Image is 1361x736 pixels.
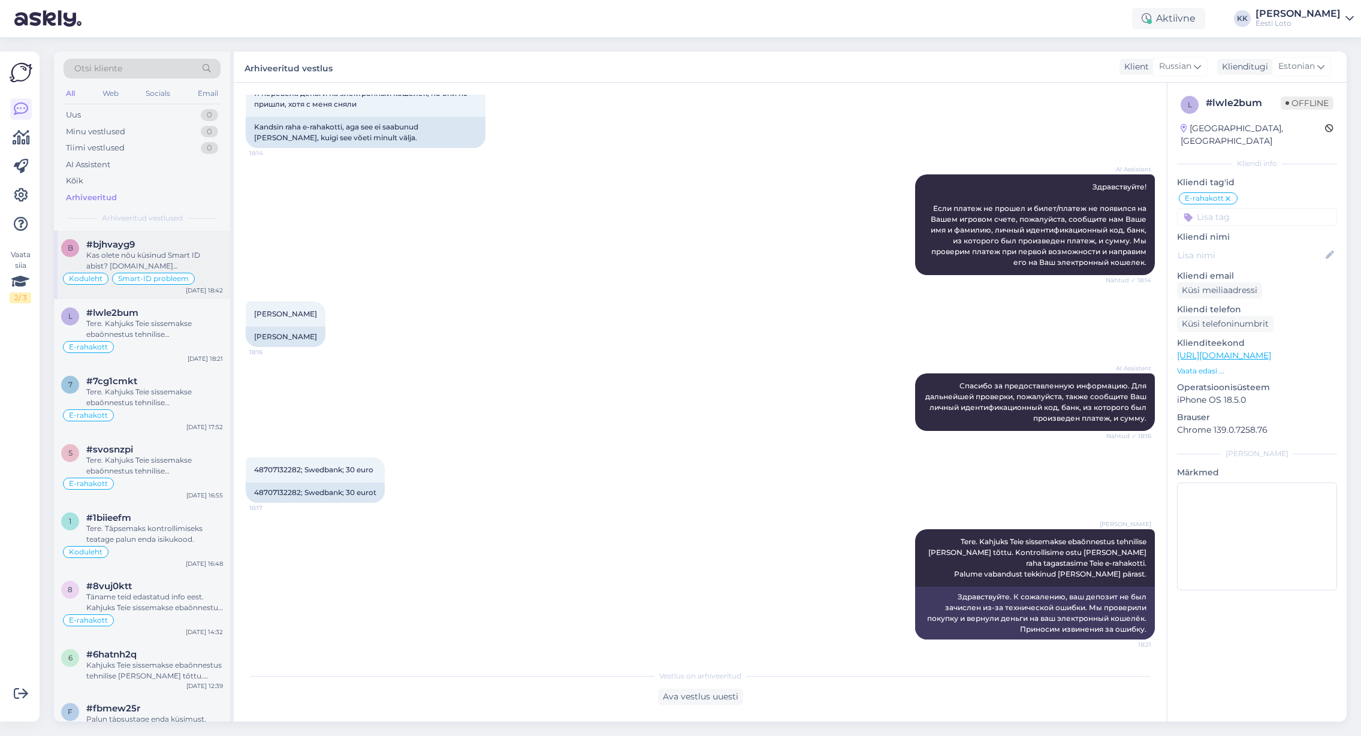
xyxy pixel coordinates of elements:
[68,243,73,252] span: b
[246,482,385,503] div: 48707132282; Swedbank; 30 eurot
[1177,231,1337,243] p: Kliendi nimi
[86,660,223,681] div: Kahjuks Teie sissemakse ebaõnnestus tehnilise [PERSON_NAME] tõttu. Kontrollisime ostu [PERSON_NAM...
[254,309,317,318] span: [PERSON_NAME]
[10,61,32,84] img: Askly Logo
[658,689,743,705] div: Ava vestlus uuesti
[1256,19,1341,28] div: Eesti Loto
[188,354,223,363] div: [DATE] 18:21
[1106,165,1151,174] span: AI Assistent
[100,86,121,101] div: Web
[1100,520,1151,529] span: [PERSON_NAME]
[69,343,108,351] span: E-rahakott
[86,239,135,250] span: #bjhvayg9
[1106,276,1151,285] span: Nähtud ✓ 18:14
[1159,60,1191,73] span: Russian
[69,412,108,419] span: E-rahakott
[1181,122,1325,147] div: [GEOGRAPHIC_DATA], [GEOGRAPHIC_DATA]
[86,592,223,613] div: Täname teid edastatud info eest. Kahjuks Teie sissemakse ebaõnnestus tehnilise [PERSON_NAME] tõtt...
[186,286,223,295] div: [DATE] 18:42
[102,213,183,224] span: Arhiveeritud vestlused
[66,192,117,204] div: Arhiveeritud
[66,175,83,187] div: Kõik
[186,559,223,568] div: [DATE] 16:48
[201,142,218,154] div: 0
[186,423,223,432] div: [DATE] 17:52
[68,448,73,457] span: s
[246,327,325,347] div: [PERSON_NAME]
[66,142,125,154] div: Tiimi vestlused
[915,587,1155,640] div: Здравствуйте. К сожалению, ваш депозит не был зачислен из-за технической ошибки. Мы проверили пок...
[1177,466,1337,479] p: Märkmed
[1281,96,1333,110] span: Offline
[69,517,71,526] span: 1
[68,585,73,594] span: 8
[66,109,81,121] div: Uus
[201,109,218,121] div: 0
[86,318,223,340] div: Tere. Kahjuks Teie sissemakse ebaõnnestus tehnilise [PERSON_NAME] tõttu. Kontrollisime ostu [PERS...
[1177,303,1337,316] p: Kliendi telefon
[1206,96,1281,110] div: # lwle2bum
[1177,424,1337,436] p: Chrome 139.0.7258.76
[69,617,108,624] span: E-rahakott
[928,537,1148,578] span: Tere. Kahjuks Teie sissemakse ebaõnnestus tehnilise [PERSON_NAME] tõttu. Kontrollisime ostu [PERS...
[201,126,218,138] div: 0
[1132,8,1205,29] div: Aktiivne
[249,149,294,158] span: 18:14
[74,62,122,75] span: Otsi kliente
[1234,10,1251,27] div: KK
[245,59,333,75] label: Arhiveeritud vestlus
[69,480,108,487] span: E-rahakott
[1217,61,1268,73] div: Klienditugi
[925,381,1148,423] span: Спасибо за предоставленную информацию. Для дальнейшей проверки, пожалуйста, также сообщите Ваш ли...
[86,649,137,660] span: #6hatnh2q
[1177,411,1337,424] p: Brauser
[1177,208,1337,226] input: Lisa tag
[1178,249,1323,262] input: Lisa nimi
[143,86,173,101] div: Socials
[86,581,132,592] span: #8vuj0ktt
[69,275,102,282] span: Koduleht
[186,491,223,500] div: [DATE] 16:55
[1177,158,1337,169] div: Kliendi info
[10,292,31,303] div: 2 / 3
[86,250,223,272] div: Kas olete nõu küsinud Smart ID abist? [DOMAIN_NAME][EMAIL_ADDRESS][DOMAIN_NAME]
[86,523,223,545] div: Tere. Täpsemaks kontrollimiseks teatage palun enda isikukood.
[66,126,125,138] div: Minu vestlused
[1177,394,1337,406] p: iPhone OS 18.5.0
[86,307,138,318] span: #lwle2bum
[1119,61,1149,73] div: Klient
[86,455,223,476] div: Tere. Kahjuks Teie sissemakse ebaõnnestus tehnilise [PERSON_NAME] tõttu. Kontrollisime ostu [PERS...
[68,707,73,716] span: f
[1177,316,1274,332] div: Küsi telefoninumbrit
[246,117,485,148] div: Kandsin raha e-rahakotti, aga see ei saabunud [PERSON_NAME], kuigi see võeti minult välja.
[68,312,73,321] span: l
[1177,366,1337,376] p: Vaata edasi ...
[1177,350,1271,361] a: [URL][DOMAIN_NAME]
[1106,364,1151,373] span: AI Assistent
[68,380,73,389] span: 7
[86,444,133,455] span: #svosnzpi
[249,503,294,512] span: 18:17
[68,653,73,662] span: 6
[1256,9,1341,19] div: [PERSON_NAME]
[64,86,77,101] div: All
[1177,270,1337,282] p: Kliendi email
[69,548,102,556] span: Koduleht
[1177,176,1337,189] p: Kliendi tag'id
[66,159,110,171] div: AI Assistent
[118,275,189,282] span: Smart-ID probleem
[1177,448,1337,459] div: [PERSON_NAME]
[86,703,140,714] span: #fbmew25r
[1256,9,1354,28] a: [PERSON_NAME]Eesti Loto
[659,671,741,681] span: Vestlus on arhiveeritud
[86,714,223,725] div: Palun täpsustage enda küsimust.
[254,465,373,474] span: 48707132282; Swedbank; 30 euro
[186,681,223,690] div: [DATE] 12:39
[86,512,131,523] span: #1biieefm
[1177,282,1262,298] div: Küsi meiliaadressi
[186,628,223,637] div: [DATE] 14:32
[10,249,31,303] div: Vaata siia
[1106,640,1151,649] span: 18:21
[1106,432,1151,441] span: Nähtud ✓ 18:16
[1185,195,1224,202] span: E-rahakott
